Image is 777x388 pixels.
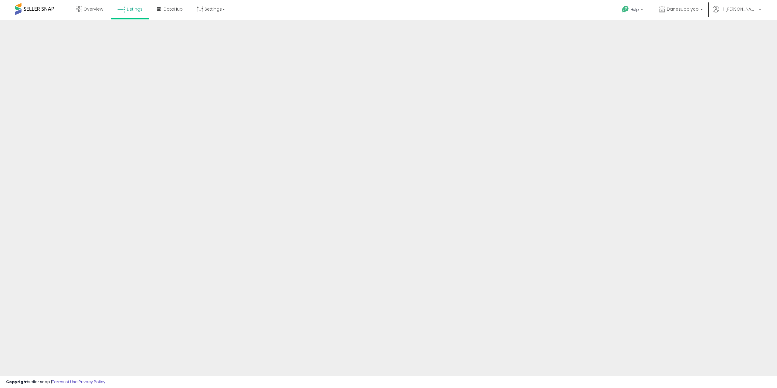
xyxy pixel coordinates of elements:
[631,7,639,12] span: Help
[667,6,699,12] span: Danesupplyco
[617,1,649,20] a: Help
[721,6,757,12] span: Hi [PERSON_NAME]
[83,6,103,12] span: Overview
[164,6,183,12] span: DataHub
[622,5,629,13] i: Get Help
[713,6,761,20] a: Hi [PERSON_NAME]
[127,6,143,12] span: Listings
